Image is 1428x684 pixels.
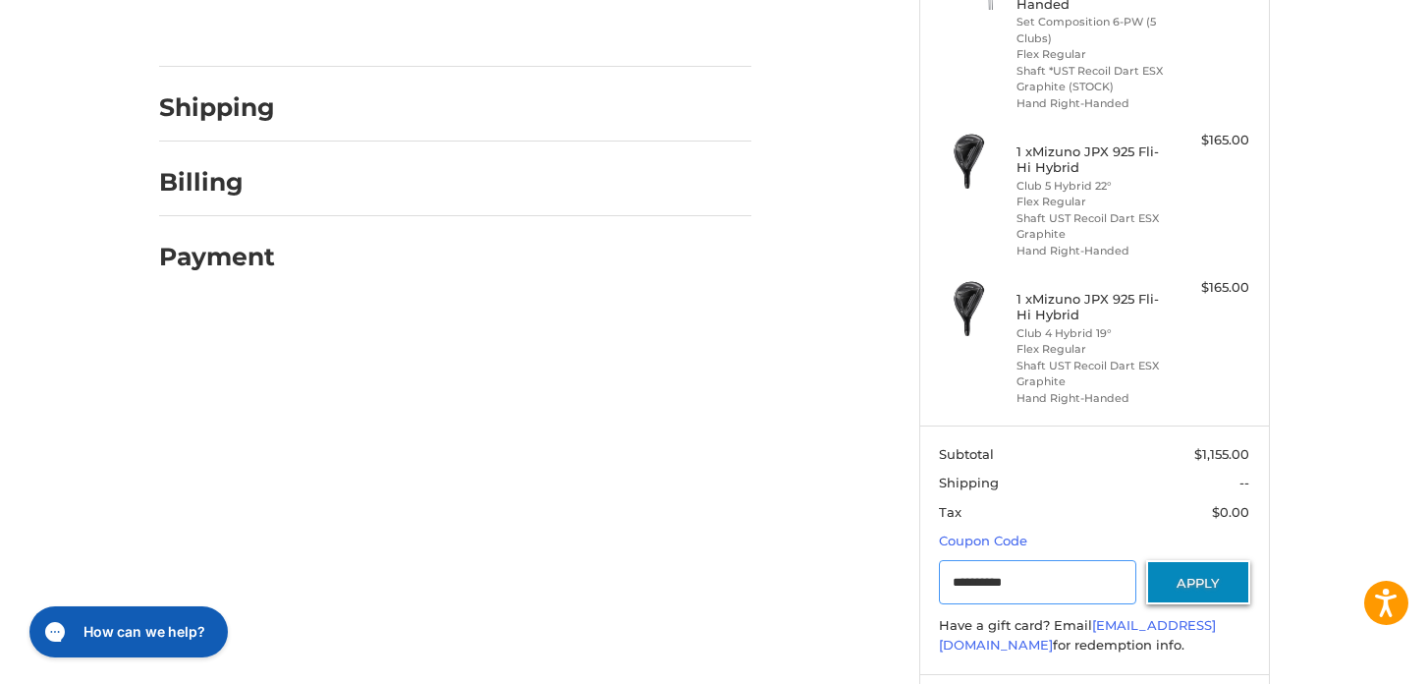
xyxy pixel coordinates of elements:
[1016,291,1167,323] h4: 1 x Mizuno JPX 925 Fli-Hi Hybrid
[159,167,274,198] h2: Billing
[1016,325,1167,342] li: Club 4 Hybrid 19°
[1172,131,1249,150] div: $165.00
[1016,194,1167,210] li: Flex Regular
[939,475,999,490] span: Shipping
[1239,475,1249,490] span: --
[939,446,994,462] span: Subtotal
[1016,341,1167,358] li: Flex Regular
[152,12,300,47] iframe: PayPal-paypal
[159,242,275,272] h2: Payment
[1016,178,1167,195] li: Club 5 Hybrid 22°
[939,504,961,520] span: Tax
[1016,95,1167,112] li: Hand Right-Handed
[1172,278,1249,298] div: $165.00
[1016,358,1167,390] li: Shaft UST Recoil Dart ESX Graphite
[1016,210,1167,243] li: Shaft UST Recoil Dart ESX Graphite
[1212,504,1249,520] span: $0.00
[20,599,234,664] iframe: Gorgias live chat messenger
[1016,243,1167,259] li: Hand Right-Handed
[1016,14,1167,46] li: Set Composition 6-PW (5 Clubs)
[1016,390,1167,407] li: Hand Right-Handed
[1016,63,1167,95] li: Shaft *UST Recoil Dart ESX Graphite (STOCK)
[939,616,1249,655] div: Have a gift card? Email for redemption info.
[1194,446,1249,462] span: $1,155.00
[1146,560,1250,604] button: Apply
[1016,143,1167,176] h4: 1 x Mizuno JPX 925 Fli-Hi Hybrid
[319,12,467,47] iframe: PayPal-paylater
[485,12,632,47] iframe: PayPal-venmo
[939,533,1027,548] a: Coupon Code
[939,617,1216,653] a: [EMAIL_ADDRESS][DOMAIN_NAME]
[159,92,275,123] h2: Shipping
[939,560,1136,604] input: Gift Certificate or Coupon Code
[1016,46,1167,63] li: Flex Regular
